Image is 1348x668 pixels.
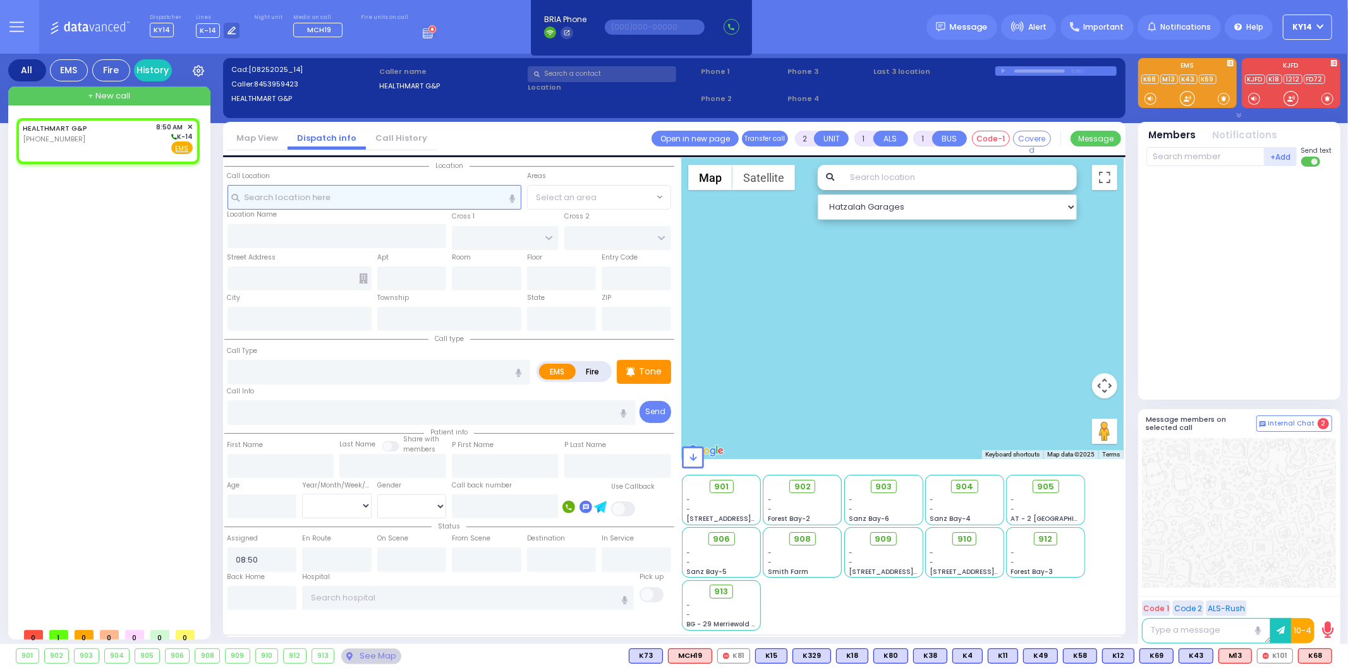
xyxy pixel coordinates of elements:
[1139,648,1174,664] div: K69
[1028,21,1047,33] span: Alert
[23,123,87,133] a: HEALTHMART G&P
[527,293,545,303] label: State
[873,648,908,664] div: BLS
[1283,15,1332,40] button: KY14
[231,64,375,75] label: Cad:
[849,495,853,504] span: -
[1242,63,1340,71] label: KJFD
[956,480,973,493] span: 904
[432,522,466,531] span: Status
[228,185,521,209] input: Search location here
[1037,480,1054,493] span: 905
[377,534,408,544] label: On Scene
[564,212,590,222] label: Cross 2
[1172,600,1204,616] button: Code 2
[428,334,470,343] span: Call type
[539,364,576,379] label: EMS
[849,504,853,514] span: -
[768,514,810,523] span: Forest Bay-2
[359,273,368,283] span: Other building occupants
[1160,75,1178,84] a: M13
[988,648,1018,664] div: BLS
[23,134,85,144] span: [PHONE_NUMBER]
[8,59,46,81] div: All
[787,93,870,104] span: Phone 4
[629,648,663,664] div: BLS
[228,572,265,582] label: Back Home
[187,122,193,133] span: ✕
[134,59,172,81] a: History
[254,14,282,21] label: Night unit
[768,495,772,504] span: -
[228,534,258,544] label: Assigned
[254,79,298,89] span: 8453959423
[932,131,967,146] button: BUS
[849,567,968,576] span: [STREET_ADDRESS][PERSON_NAME]
[936,22,945,32] img: message.svg
[1265,147,1297,166] button: +Add
[361,14,408,21] label: Fire units on call
[723,653,729,659] img: red-radio-icon.svg
[602,534,634,544] label: In Service
[652,131,739,146] a: Open in new page
[228,253,276,263] label: Street Address
[226,649,250,663] div: 909
[768,504,772,514] span: -
[341,648,401,664] div: See map
[1284,75,1302,84] a: 1212
[1011,548,1015,558] span: -
[1263,653,1269,659] img: red-radio-icon.svg
[1071,131,1121,146] button: Message
[50,59,88,81] div: EMS
[564,440,606,450] label: P Last Name
[1141,75,1159,84] a: K68
[1160,21,1211,33] span: Notifications
[228,440,264,450] label: First Name
[952,648,983,664] div: K4
[75,630,94,640] span: 0
[1213,128,1278,143] button: Notifications
[930,495,933,504] span: -
[195,649,219,663] div: 908
[256,649,278,663] div: 910
[639,365,662,378] p: Tone
[377,293,409,303] label: Township
[972,131,1010,146] button: Code-1
[1092,419,1117,444] button: Drag Pegman onto the map to open Street View
[988,648,1018,664] div: K11
[228,210,277,220] label: Location Name
[105,649,130,663] div: 904
[24,630,43,640] span: 0
[1092,165,1117,190] button: Toggle fullscreen view
[1011,567,1054,576] span: Forest Bay-3
[1092,373,1117,398] button: Map camera controls
[849,548,853,558] span: -
[640,401,671,423] button: Send
[228,293,241,303] label: City
[701,66,783,77] span: Phone 1
[688,165,732,190] button: Show street map
[536,191,597,204] span: Select an area
[1304,75,1325,84] a: FD72
[288,132,366,144] a: Dispatch info
[1023,648,1058,664] div: BLS
[1179,648,1213,664] div: K43
[687,514,806,523] span: [STREET_ADDRESS][PERSON_NAME]
[1146,147,1265,166] input: Search member
[150,14,181,21] label: Dispatcher
[196,14,240,21] label: Lines
[157,122,183,132] span: 8:50 AM
[842,165,1076,190] input: Search location
[88,90,130,102] span: + New call
[231,79,375,90] label: Caller:
[913,648,947,664] div: BLS
[1199,75,1217,84] a: K69
[377,480,401,491] label: Gender
[1138,63,1237,71] label: EMS
[1318,418,1329,429] span: 2
[814,131,849,146] button: UNIT
[366,132,437,144] a: Call History
[1301,146,1332,155] span: Send text
[685,443,727,459] a: Open this area in Google Maps (opens a new window)
[228,480,240,491] label: Age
